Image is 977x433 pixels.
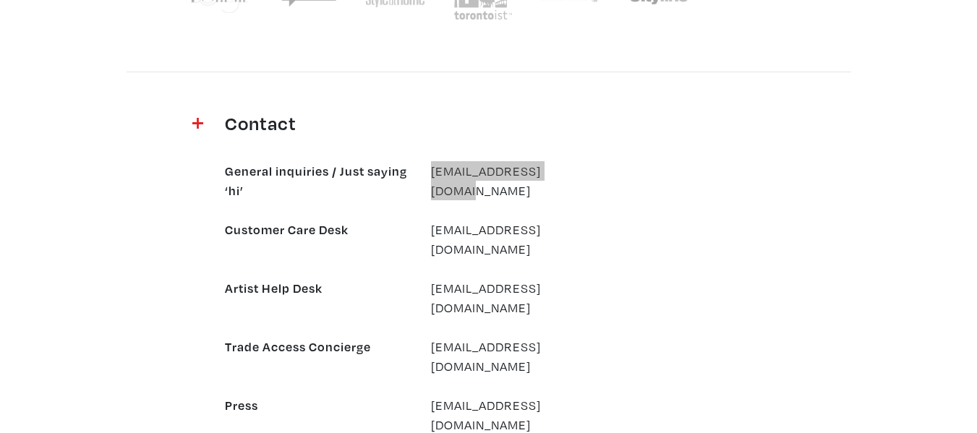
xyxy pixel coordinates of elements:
[431,280,541,316] a: [EMAIL_ADDRESS][DOMAIN_NAME]
[431,397,541,433] a: [EMAIL_ADDRESS][DOMAIN_NAME]
[192,118,203,129] img: plus.svg
[214,161,420,200] div: General inquiries / Just saying ‘hi’
[431,338,541,374] a: [EMAIL_ADDRESS][DOMAIN_NAME]
[214,337,420,376] div: Trade Access Concierge
[431,163,541,199] a: [EMAIL_ADDRESS][DOMAIN_NAME]
[214,278,420,317] div: Artist Help Desk
[225,111,753,134] h4: Contact
[431,221,541,257] a: [EMAIL_ADDRESS][DOMAIN_NAME]
[214,220,420,259] div: Customer Care Desk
